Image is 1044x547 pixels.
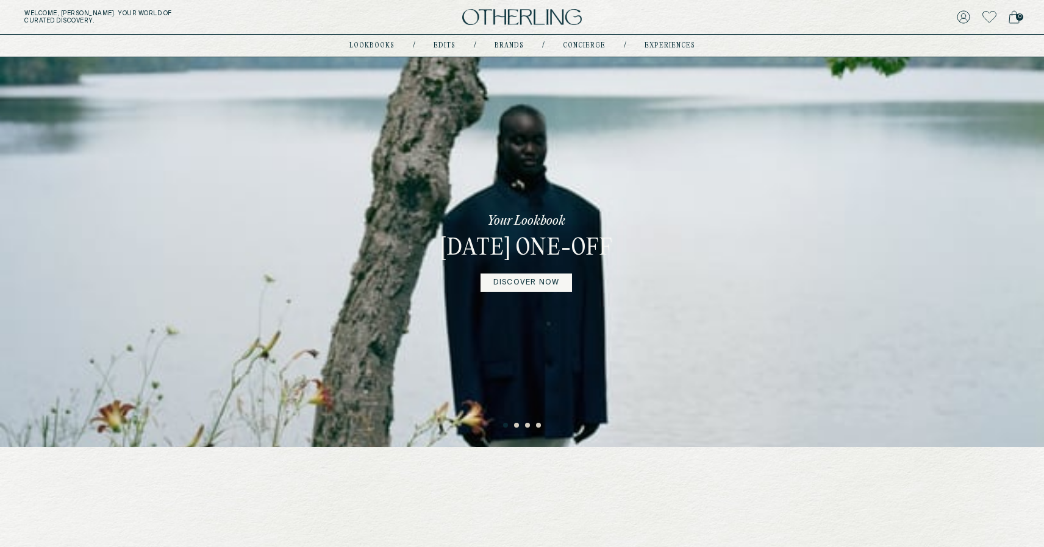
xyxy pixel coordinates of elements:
div: / [413,41,415,51]
button: 4 [536,423,542,429]
button: 2 [514,423,520,429]
p: Your Lookbook [487,213,565,230]
div: / [624,41,626,51]
h3: [DATE] One-off [440,235,613,264]
a: 0 [1009,9,1020,26]
h5: Welcome, [PERSON_NAME] . Your world of curated discovery. [24,10,323,24]
img: logo [462,9,582,26]
a: lookbooks [349,43,395,49]
span: 0 [1016,13,1023,21]
div: / [542,41,545,51]
button: 3 [525,423,531,429]
a: concierge [563,43,606,49]
a: Edits [434,43,456,49]
div: / [474,41,476,51]
button: 1 [503,423,509,429]
a: Brands [495,43,524,49]
a: experiences [645,43,695,49]
a: DISCOVER NOW [481,273,572,292]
